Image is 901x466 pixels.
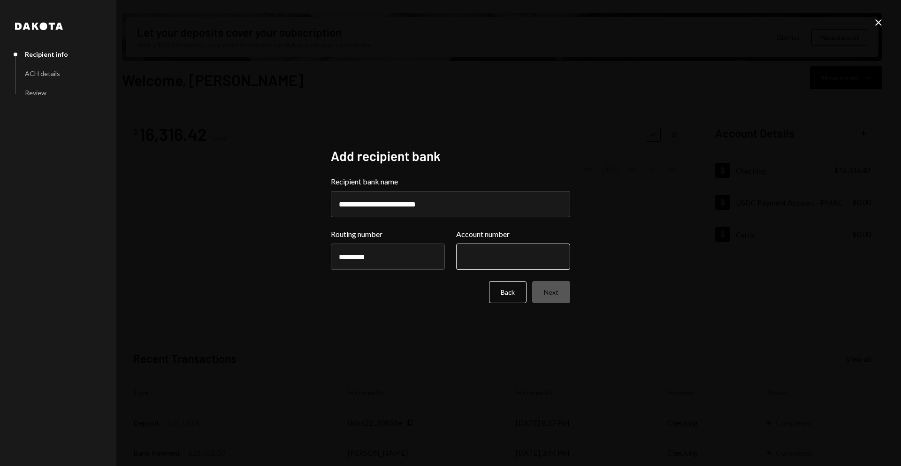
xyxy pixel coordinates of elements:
div: Review [25,89,46,97]
div: ACH details [25,69,60,77]
div: Recipient info [25,50,68,58]
button: Back [489,281,527,303]
label: Recipient bank name [331,176,570,187]
h2: Add recipient bank [331,147,570,165]
label: Account number [456,229,570,240]
label: Routing number [331,229,445,240]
